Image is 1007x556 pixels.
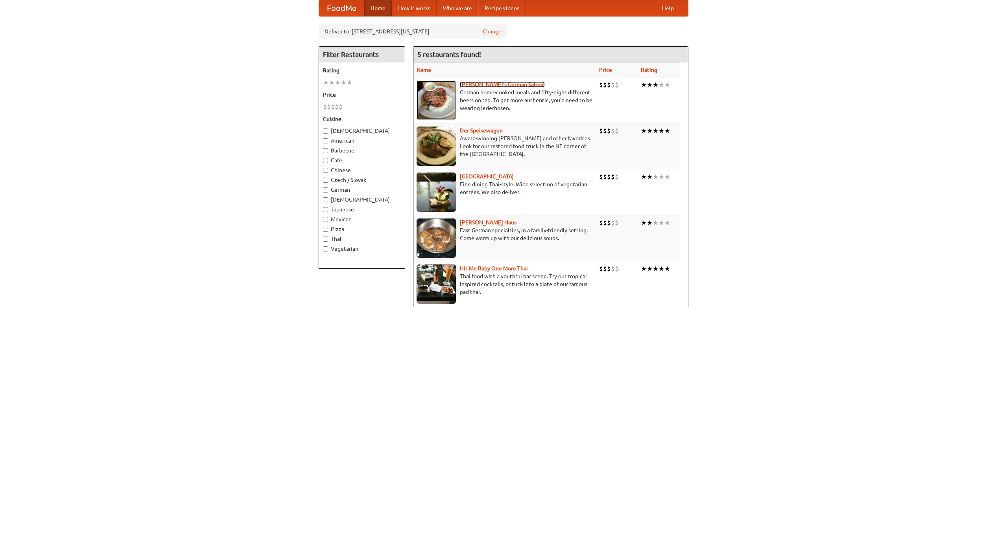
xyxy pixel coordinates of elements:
a: Hit Me Baby One More Thai [460,265,528,272]
input: Barbecue [323,148,328,153]
li: ★ [647,218,653,227]
input: [DEMOGRAPHIC_DATA] [323,128,328,134]
li: $ [339,103,343,111]
li: $ [611,81,615,89]
li: ★ [329,78,335,87]
li: $ [327,103,331,111]
li: ★ [641,264,647,273]
li: ★ [341,78,347,87]
li: $ [615,264,619,273]
li: $ [603,127,607,135]
label: Vegetarian [323,245,401,253]
li: $ [335,103,339,111]
li: $ [615,218,619,227]
li: ★ [335,78,341,87]
a: How it works [392,0,437,16]
a: Change [483,28,502,35]
li: $ [607,172,611,181]
img: satay.jpg [417,172,456,212]
li: $ [331,103,335,111]
input: Czech / Slovak [323,178,328,183]
a: Rating [641,67,657,73]
li: ★ [641,218,647,227]
p: Award-winning [PERSON_NAME] and other favorites. Look for our restored food truck in the NE corne... [417,134,593,158]
input: Chinese [323,168,328,173]
li: ★ [647,172,653,181]
li: ★ [664,218,670,227]
a: [PERSON_NAME]'s German Saloon [460,81,545,88]
h5: Rating [323,66,401,74]
label: Czech / Slovak [323,176,401,184]
a: Help [656,0,680,16]
label: American [323,137,401,145]
input: Mexican [323,217,328,222]
li: $ [323,103,327,111]
li: $ [615,127,619,135]
label: Thai [323,235,401,243]
li: ★ [658,127,664,135]
li: ★ [664,264,670,273]
li: $ [607,264,611,273]
label: Barbecue [323,147,401,154]
li: $ [599,218,603,227]
li: ★ [664,81,670,89]
input: [DEMOGRAPHIC_DATA] [323,197,328,202]
h5: Cuisine [323,115,401,123]
li: ★ [647,264,653,273]
li: $ [599,172,603,181]
label: Cafe [323,156,401,164]
label: German [323,186,401,194]
li: $ [599,127,603,135]
li: ★ [658,218,664,227]
label: Pizza [323,225,401,233]
input: German [323,187,328,193]
li: $ [615,81,619,89]
label: Chinese [323,166,401,174]
li: ★ [664,172,670,181]
li: ★ [653,127,658,135]
ng-pluralize: 5 restaurants found! [417,51,481,58]
li: ★ [653,172,658,181]
li: $ [607,127,611,135]
li: $ [615,172,619,181]
li: ★ [641,172,647,181]
p: East German specialties, in a family-friendly setting. Come warm up with our delicious soups. [417,226,593,242]
li: $ [603,264,607,273]
li: ★ [641,127,647,135]
div: Deliver to: [STREET_ADDRESS][US_STATE] [319,24,507,39]
img: babythai.jpg [417,264,456,304]
a: [GEOGRAPHIC_DATA] [460,173,514,180]
input: Vegetarian [323,246,328,251]
a: Price [599,67,612,73]
img: speisewagen.jpg [417,127,456,166]
label: [DEMOGRAPHIC_DATA] [323,127,401,135]
li: ★ [658,264,664,273]
li: ★ [653,218,658,227]
li: $ [607,81,611,89]
li: $ [599,81,603,89]
li: ★ [653,81,658,89]
label: Mexican [323,215,401,223]
li: $ [607,218,611,227]
li: ★ [658,172,664,181]
input: Cafe [323,158,328,163]
a: Who we are [437,0,478,16]
li: $ [603,218,607,227]
p: Fine dining Thai-style. Wide selection of vegetarian entrées. We also deliver. [417,180,593,196]
li: $ [599,264,603,273]
img: kohlhaus.jpg [417,218,456,258]
a: Der Speisewagen [460,127,503,134]
a: FoodMe [319,0,364,16]
li: $ [611,218,615,227]
a: [PERSON_NAME] Haus [460,219,516,226]
li: $ [611,127,615,135]
label: Japanese [323,206,401,213]
li: ★ [647,81,653,89]
input: Thai [323,237,328,242]
li: ★ [347,78,352,87]
li: ★ [664,127,670,135]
